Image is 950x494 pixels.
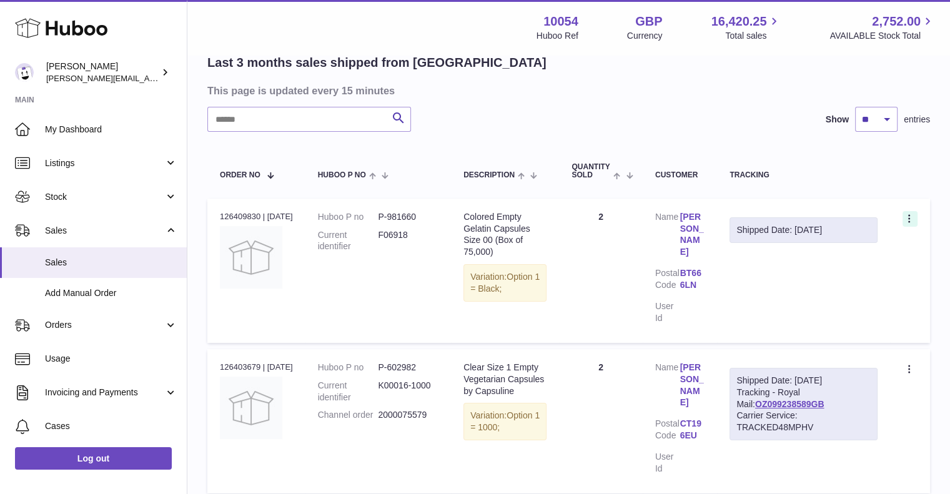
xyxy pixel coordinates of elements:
a: Log out [15,447,172,470]
h3: This page is updated every 15 minutes [207,84,927,97]
dd: F06918 [378,229,438,253]
span: Sales [45,257,177,269]
div: Colored Empty Gelatin Capsules Size 00 (Box of 75,000) [463,211,547,259]
span: 2,752.00 [872,13,921,30]
a: [PERSON_NAME] [680,211,705,259]
a: 2,752.00 AVAILABLE Stock Total [829,13,935,42]
div: Shipped Date: [DATE] [736,224,871,236]
span: Cases [45,420,177,432]
dd: 2000075579 [378,409,438,421]
a: BT66 6LN [680,267,705,291]
dt: Postal Code [655,418,680,445]
dt: Current identifier [318,380,379,403]
span: [PERSON_NAME][EMAIL_ADDRESS][DOMAIN_NAME] [46,73,250,83]
a: OZ099238589GB [755,399,824,409]
dt: Current identifier [318,229,379,253]
a: [PERSON_NAME] [680,362,705,409]
dt: Name [655,211,680,262]
div: 126403679 | [DATE] [220,362,293,373]
td: 2 [559,199,642,343]
div: Variation: [463,264,547,302]
span: Quantity Sold [571,163,610,179]
dt: User Id [655,300,680,324]
div: 126409830 | [DATE] [220,211,293,222]
dt: Channel order [318,409,379,421]
a: CT19 6EU [680,418,705,442]
span: 16,420.25 [711,13,766,30]
a: 16,420.25 Total sales [711,13,781,42]
h2: Last 3 months sales shipped from [GEOGRAPHIC_DATA] [207,54,547,71]
div: Variation: [463,403,547,440]
div: Carrier Service: TRACKED48MPHV [736,410,871,433]
span: entries [904,114,930,126]
dt: Huboo P no [318,362,379,373]
div: Currency [627,30,663,42]
div: Tracking - Royal Mail: [730,368,878,440]
div: Tracking [730,171,878,179]
span: Order No [220,171,260,179]
span: Description [463,171,515,179]
span: Total sales [725,30,781,42]
span: Add Manual Order [45,287,177,299]
div: [PERSON_NAME] [46,61,159,84]
strong: 10054 [543,13,578,30]
span: Huboo P no [318,171,366,179]
span: Usage [45,353,177,365]
div: Shipped Date: [DATE] [736,375,871,387]
td: 2 [559,349,642,493]
span: Stock [45,191,164,203]
div: Huboo Ref [537,30,578,42]
label: Show [826,114,849,126]
dt: Name [655,362,680,412]
dt: User Id [655,451,680,475]
dt: Postal Code [655,267,680,294]
div: Customer [655,171,705,179]
img: no-photo.jpg [220,377,282,439]
span: My Dashboard [45,124,177,136]
dd: K00016-1000 [378,380,438,403]
span: Sales [45,225,164,237]
dd: P-602982 [378,362,438,373]
div: Clear Size 1 Empty Vegetarian Capsules by Capsuline [463,362,547,397]
dd: P-981660 [378,211,438,223]
img: luz@capsuline.com [15,63,34,82]
dt: Huboo P no [318,211,379,223]
span: Invoicing and Payments [45,387,164,398]
strong: GBP [635,13,662,30]
span: Orders [45,319,164,331]
span: Listings [45,157,164,169]
img: no-photo.jpg [220,226,282,289]
span: AVAILABLE Stock Total [829,30,935,42]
